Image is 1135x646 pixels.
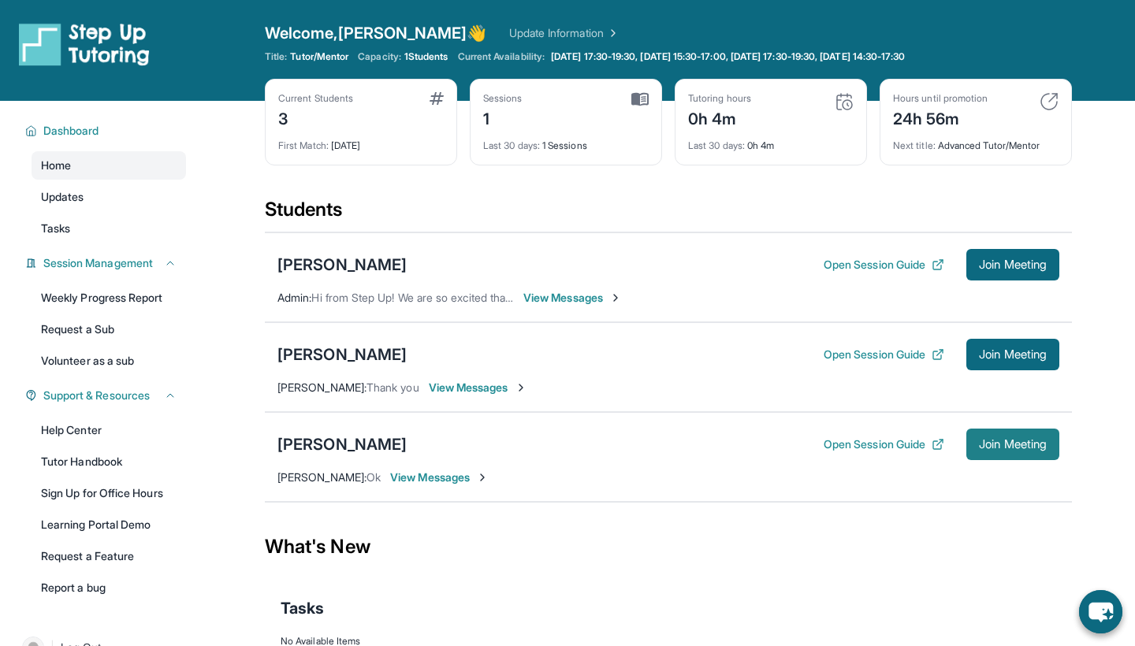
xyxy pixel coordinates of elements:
a: Request a Feature [32,542,186,570]
span: Capacity: [358,50,401,63]
span: Tutor/Mentor [290,50,348,63]
a: Update Information [509,25,620,41]
span: Admin : [277,291,311,304]
span: View Messages [390,470,489,485]
div: Sessions [483,92,523,105]
div: Advanced Tutor/Mentor [893,130,1059,152]
span: Home [41,158,71,173]
span: Tasks [281,597,324,619]
div: [PERSON_NAME] [277,254,407,276]
span: Tasks [41,221,70,236]
span: View Messages [429,380,527,395]
a: Help Center [32,416,186,444]
div: 0h 4m [688,105,751,130]
a: Tasks [32,214,186,243]
img: card [430,92,444,105]
span: Thank you [367,381,419,394]
button: Support & Resources [37,388,177,403]
button: Open Session Guide [824,436,944,452]
span: Ok [367,470,381,484]
span: View Messages [523,290,622,306]
button: chat-button [1079,590,1122,633]
a: Home [32,151,186,180]
span: [DATE] 17:30-19:30, [DATE] 15:30-17:00, [DATE] 17:30-19:30, [DATE] 14:30-17:30 [551,50,905,63]
div: Current Students [278,92,353,105]
div: What's New [265,512,1072,581]
img: Chevron Right [604,25,620,41]
div: [PERSON_NAME] [277,343,407,366]
span: [PERSON_NAME] : [277,381,367,394]
span: Session Management [43,255,153,271]
button: Dashboard [37,123,177,139]
a: Updates [32,183,186,211]
div: 3 [278,105,353,130]
div: Hours until promotion [893,92,988,105]
a: Learning Portal Demo [32,510,186,539]
a: [DATE] 17:30-19:30, [DATE] 15:30-17:00, [DATE] 17:30-19:30, [DATE] 14:30-17:30 [548,50,908,63]
span: Title: [265,50,287,63]
img: Chevron-Right [609,291,622,304]
a: Tutor Handbook [32,447,186,476]
div: 0h 4m [688,130,854,152]
div: Tutoring hours [688,92,751,105]
img: Chevron-Right [476,471,489,484]
span: [PERSON_NAME] : [277,470,367,484]
img: Chevron-Right [515,381,527,394]
button: Join Meeting [966,429,1059,460]
a: Volunteer as a sub [32,347,186,375]
img: card [835,92,854,111]
button: Session Management [37,255,177,271]
a: Request a Sub [32,315,186,343]
span: Join Meeting [979,350,1047,359]
span: Dashboard [43,123,99,139]
span: Last 30 days : [688,139,745,151]
a: Weekly Progress Report [32,284,186,312]
a: Report a bug [32,574,186,602]
div: [DATE] [278,130,444,152]
span: Next title : [893,139,936,151]
span: Join Meeting [979,260,1047,269]
button: Open Session Guide [824,257,944,273]
span: Current Availability: [458,50,545,63]
a: Sign Up for Office Hours [32,479,186,507]
img: logo [19,22,150,66]
div: 1 Sessions [483,130,649,152]
span: 1 Students [404,50,448,63]
span: Join Meeting [979,440,1047,449]
button: Join Meeting [966,249,1059,280]
div: 1 [483,105,523,130]
div: [PERSON_NAME] [277,433,407,455]
img: card [631,92,649,106]
span: Last 30 days : [483,139,540,151]
span: Support & Resources [43,388,150,403]
div: Students [265,197,1072,232]
span: First Match : [278,139,329,151]
span: Welcome, [PERSON_NAME] 👋 [265,22,487,44]
img: card [1040,92,1059,111]
span: Updates [41,189,84,205]
div: 24h 56m [893,105,988,130]
button: Join Meeting [966,339,1059,370]
button: Open Session Guide [824,347,944,362]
